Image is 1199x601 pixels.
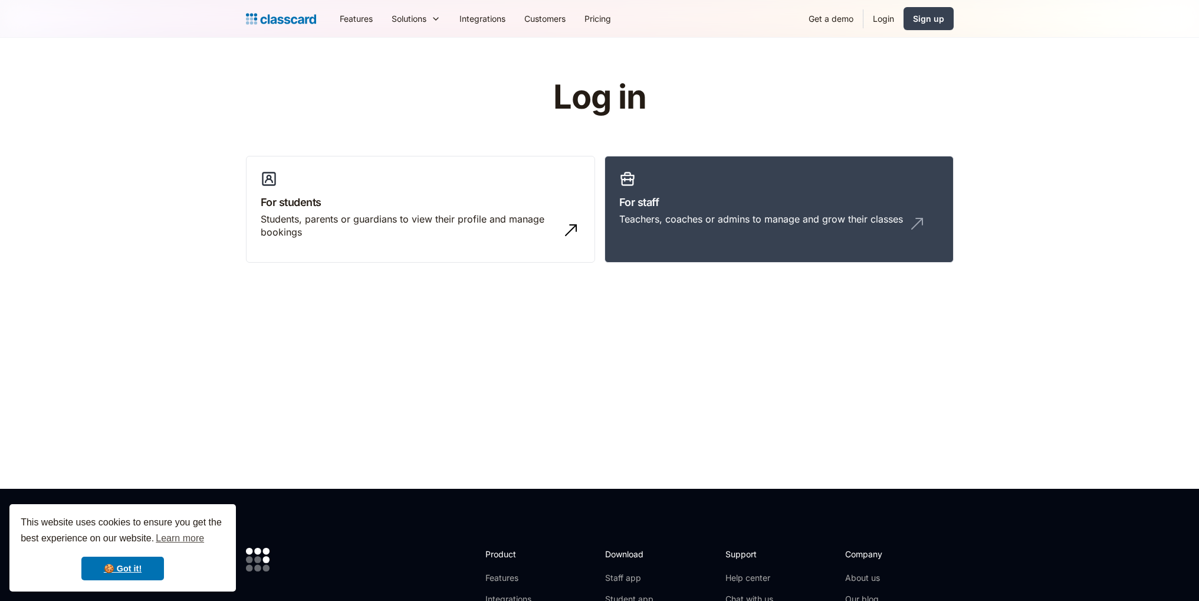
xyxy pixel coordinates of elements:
[605,572,653,584] a: Staff app
[246,156,595,263] a: For studentsStudents, parents or guardians to view their profile and manage bookings
[725,548,773,560] h2: Support
[845,572,924,584] a: About us
[392,12,426,25] div: Solutions
[261,213,557,239] div: Students, parents or guardians to view their profile and manage bookings
[605,548,653,560] h2: Download
[619,194,939,210] h3: For staff
[913,12,944,25] div: Sign up
[485,548,548,560] h2: Product
[450,5,515,32] a: Integrations
[515,5,575,32] a: Customers
[412,79,787,116] h1: Log in
[382,5,450,32] div: Solutions
[246,11,316,27] a: home
[863,5,904,32] a: Login
[330,5,382,32] a: Features
[9,504,236,592] div: cookieconsent
[81,557,164,580] a: dismiss cookie message
[725,572,773,584] a: Help center
[605,156,954,263] a: For staffTeachers, coaches or admins to manage and grow their classes
[485,572,548,584] a: Features
[799,5,863,32] a: Get a demo
[619,213,903,226] div: Teachers, coaches or admins to manage and grow their classes
[575,5,620,32] a: Pricing
[904,7,954,30] a: Sign up
[261,194,580,210] h3: For students
[154,530,206,547] a: learn more about cookies
[21,515,225,547] span: This website uses cookies to ensure you get the best experience on our website.
[845,548,924,560] h2: Company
